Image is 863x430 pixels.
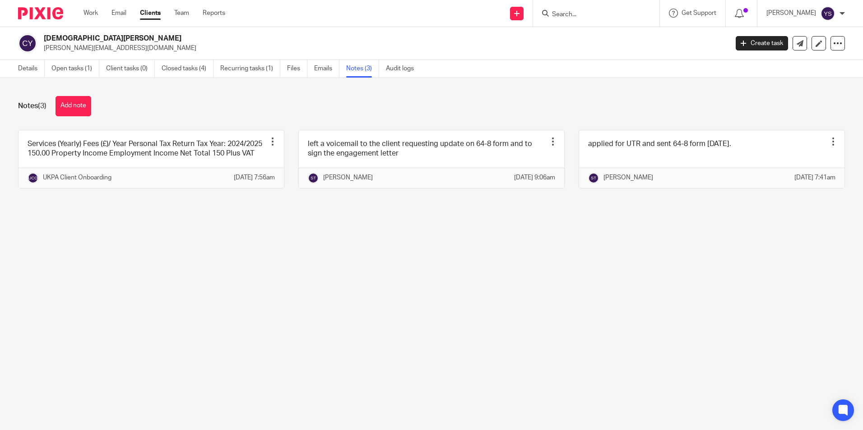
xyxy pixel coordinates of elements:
[56,96,91,116] button: Add note
[682,10,716,16] span: Get Support
[44,44,722,53] p: [PERSON_NAME][EMAIL_ADDRESS][DOMAIN_NAME]
[386,60,421,78] a: Audit logs
[821,6,835,21] img: svg%3E
[44,34,586,43] h2: [DEMOGRAPHIC_DATA][PERSON_NAME]
[174,9,189,18] a: Team
[551,11,632,19] input: Search
[220,60,280,78] a: Recurring tasks (1)
[162,60,213,78] a: Closed tasks (4)
[18,7,63,19] img: Pixie
[736,36,788,50] a: Create task
[84,9,98,18] a: Work
[140,9,161,18] a: Clients
[38,102,46,110] span: (3)
[111,9,126,18] a: Email
[308,173,319,183] img: svg%3E
[766,9,816,18] p: [PERSON_NAME]
[346,60,379,78] a: Notes (3)
[203,9,225,18] a: Reports
[314,60,339,78] a: Emails
[794,173,835,182] p: [DATE] 7:41am
[323,173,373,182] p: [PERSON_NAME]
[234,173,275,182] p: [DATE] 7:56am
[588,173,599,183] img: svg%3E
[603,173,653,182] p: [PERSON_NAME]
[51,60,99,78] a: Open tasks (1)
[514,173,555,182] p: [DATE] 9:06am
[18,101,46,111] h1: Notes
[43,173,111,182] p: UKPA Client Onboarding
[106,60,155,78] a: Client tasks (0)
[28,173,38,183] img: svg%3E
[18,60,45,78] a: Details
[287,60,307,78] a: Files
[18,34,37,53] img: svg%3E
